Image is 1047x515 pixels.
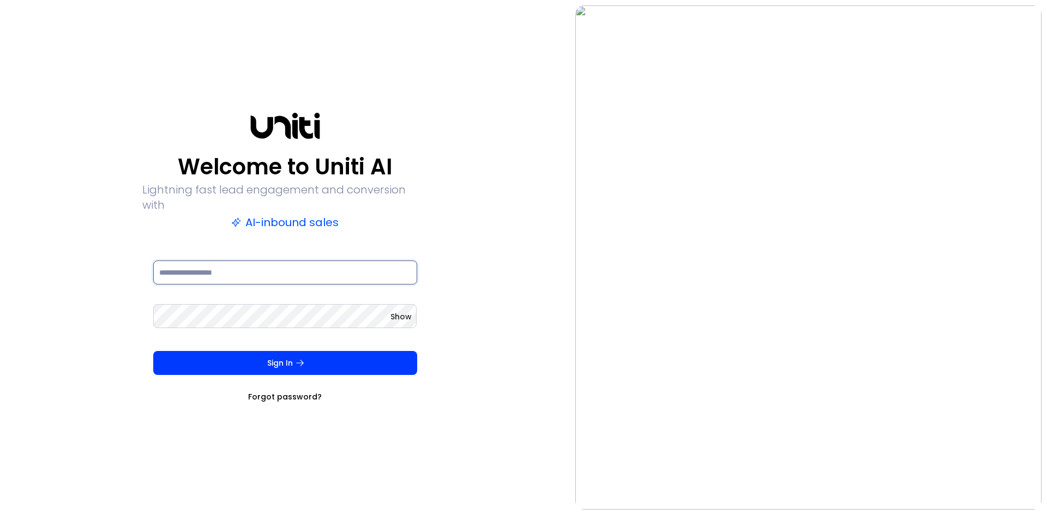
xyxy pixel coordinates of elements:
p: Lightning fast lead engagement and conversion with [142,182,428,213]
a: Forgot password? [248,391,322,402]
button: Show [390,311,412,322]
p: AI-inbound sales [231,215,339,230]
img: auth-hero.png [575,5,1042,510]
button: Sign In [153,351,417,375]
p: Welcome to Uniti AI [178,154,392,180]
